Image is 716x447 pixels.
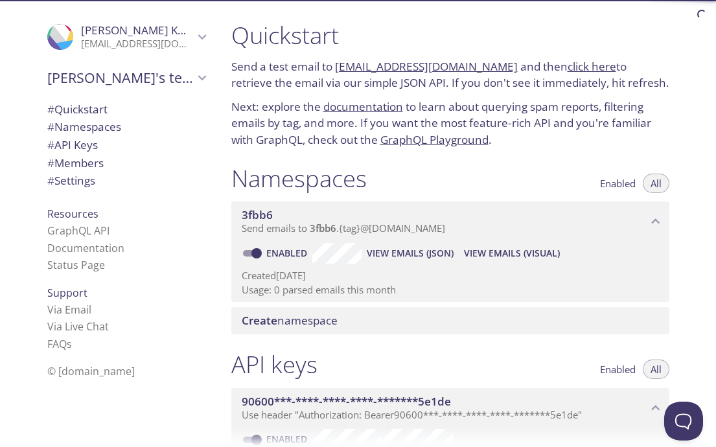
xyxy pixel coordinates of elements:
span: s [67,337,72,351]
span: Namespaces [47,119,121,134]
button: View Emails (Visual) [459,243,565,264]
p: Usage: 0 parsed emails this month [242,283,659,297]
span: Members [47,155,104,170]
div: Create namespace [231,307,669,334]
a: GraphQL Playground [380,132,489,147]
span: # [47,173,54,188]
span: 3fbb6 [310,222,336,235]
span: Support [47,286,87,300]
h1: Namespaces [231,164,367,193]
a: Status Page [47,258,105,272]
span: Settings [47,173,95,188]
button: Enabled [592,360,643,379]
button: All [643,174,669,193]
span: Resources [47,207,98,221]
div: 3fbb6 namespace [231,201,669,242]
a: FAQ [47,337,72,351]
span: [PERSON_NAME]'s team [47,69,194,87]
a: click here [568,59,616,74]
button: All [643,360,669,379]
span: Quickstart [47,102,108,117]
div: Namespaces [37,118,216,136]
p: Send a test email to and then to retrieve the email via our simple JSON API. If you don't see it ... [231,58,669,91]
span: View Emails (Visual) [464,246,560,261]
span: © [DOMAIN_NAME] [47,364,135,378]
span: # [47,119,54,134]
button: Enabled [592,174,643,193]
span: [PERSON_NAME] KONGEN [81,23,217,38]
a: Documentation [47,241,124,255]
h1: Quickstart [231,21,669,50]
span: View Emails (JSON) [367,246,454,261]
h1: API keys [231,350,318,379]
span: Send emails to . {tag} @[DOMAIN_NAME] [242,222,445,235]
a: Via Live Chat [47,319,109,334]
div: JONATHAN KONGEN [37,16,216,58]
iframe: Help Scout Beacon - Open [664,402,703,441]
div: Members [37,154,216,172]
div: JONATHAN's team [37,61,216,95]
span: 3fbb6 [242,207,273,222]
span: namespace [242,313,338,328]
a: GraphQL API [47,223,110,238]
div: Team Settings [37,172,216,190]
div: API Keys [37,136,216,154]
a: [EMAIL_ADDRESS][DOMAIN_NAME] [335,59,518,74]
a: Via Email [47,303,91,317]
a: documentation [323,99,403,114]
div: Quickstart [37,100,216,119]
span: # [47,102,54,117]
span: # [47,137,54,152]
p: Next: explore the to learn about querying spam reports, filtering emails by tag, and more. If you... [231,98,669,148]
span: API Keys [47,137,98,152]
p: Created [DATE] [242,269,659,282]
button: View Emails (JSON) [362,243,459,264]
span: # [47,155,54,170]
p: [EMAIL_ADDRESS][DOMAIN_NAME] [81,38,194,51]
a: Enabled [264,247,312,259]
span: Create [242,313,277,328]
